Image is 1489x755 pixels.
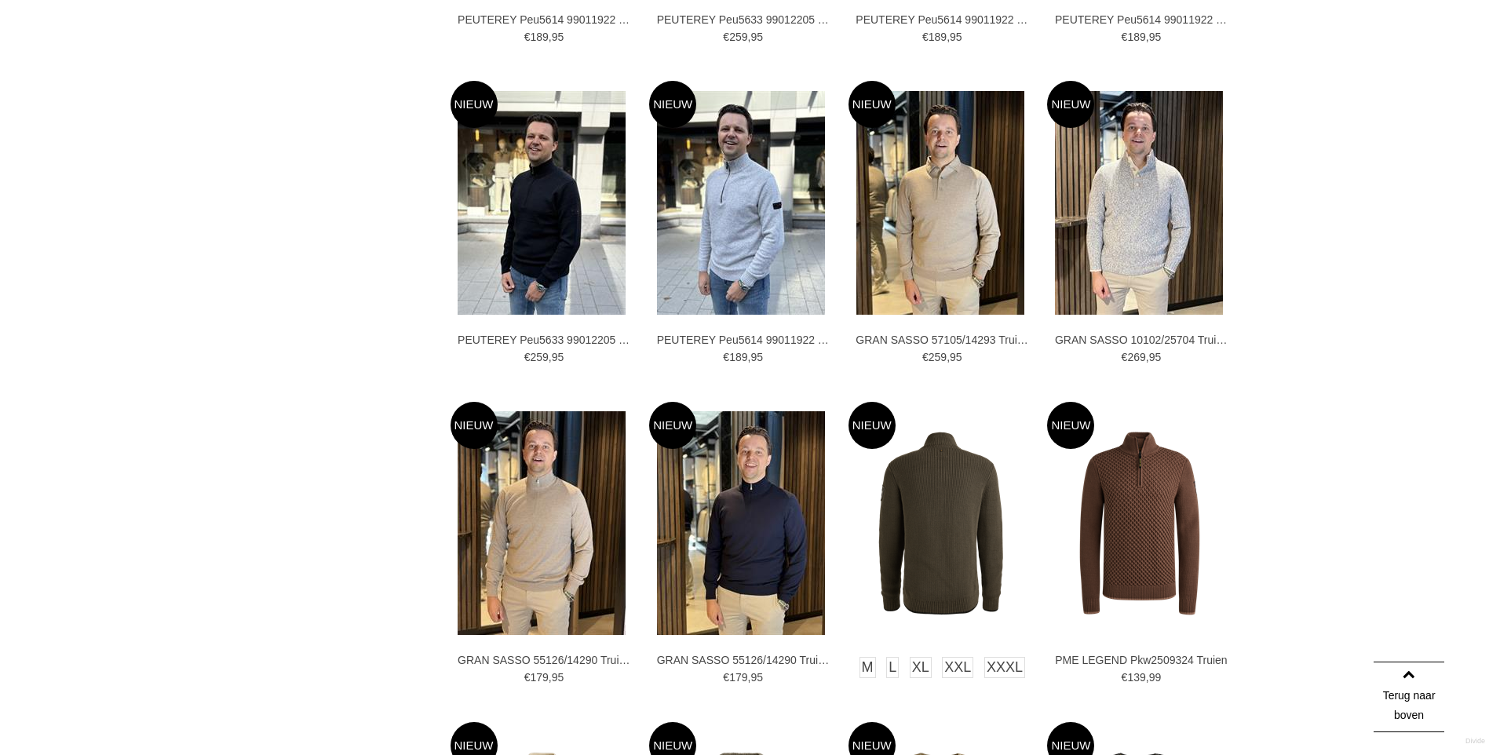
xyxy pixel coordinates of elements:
[1122,671,1128,684] span: €
[856,333,1028,347] a: GRAN SASSO 57105/14293 Truien
[458,13,630,27] a: PEUTEREY Peu5614 99011922 Truien
[747,31,750,43] span: ,
[729,31,747,43] span: 259
[1146,31,1149,43] span: ,
[729,351,747,363] span: 189
[524,31,531,43] span: €
[657,653,830,667] a: GRAN SASSO 55126/14290 Truien
[950,31,962,43] span: 95
[1127,671,1145,684] span: 139
[458,411,626,635] img: GRAN SASSO 55126/14290 Truien
[750,31,763,43] span: 95
[1149,351,1162,363] span: 95
[910,657,932,678] a: XL
[1122,351,1128,363] span: €
[984,657,1025,678] a: XXXL
[1465,731,1485,751] a: Divide
[524,671,531,684] span: €
[458,91,626,315] img: PEUTEREY Peu5633 99012205 Truien
[747,351,750,363] span: ,
[1146,351,1149,363] span: ,
[552,31,564,43] span: 95
[723,351,729,363] span: €
[524,351,531,363] span: €
[657,91,825,315] img: PEUTEREY Peu5614 99011922 Truien
[747,671,750,684] span: ,
[657,13,830,27] a: PEUTEREY Peu5633 99012205 Truien
[552,351,564,363] span: 95
[1149,31,1162,43] span: 95
[856,91,1024,315] img: GRAN SASSO 57105/14293 Truien
[1149,671,1162,684] span: 99
[530,671,548,684] span: 179
[849,431,1033,615] img: PME LEGEND Pkw2509324 Truien
[1122,31,1128,43] span: €
[922,31,929,43] span: €
[657,333,830,347] a: PEUTEREY Peu5614 99011922 Truien
[657,411,825,635] img: GRAN SASSO 55126/14290 Truien
[1127,31,1145,43] span: 189
[723,31,729,43] span: €
[947,31,950,43] span: ,
[859,657,876,678] a: M
[886,657,899,678] a: L
[549,31,552,43] span: ,
[729,671,747,684] span: 179
[856,13,1028,27] a: PEUTEREY Peu5614 99011922 Truien
[1055,333,1228,347] a: GRAN SASSO 10102/25704 Truien
[530,31,548,43] span: 189
[1146,671,1149,684] span: ,
[1055,91,1223,315] img: GRAN SASSO 10102/25704 Truien
[1047,431,1232,615] img: PME LEGEND Pkw2509324 Truien
[723,671,729,684] span: €
[1055,13,1228,27] a: PEUTEREY Peu5614 99011922 Truien
[950,351,962,363] span: 95
[552,671,564,684] span: 95
[549,351,552,363] span: ,
[1055,653,1228,667] a: PME LEGEND Pkw2509324 Truien
[750,671,763,684] span: 95
[942,657,973,678] a: XXL
[750,351,763,363] span: 95
[929,351,947,363] span: 259
[1374,662,1444,732] a: Terug naar boven
[458,333,630,347] a: PEUTEREY Peu5633 99012205 Truien
[549,671,552,684] span: ,
[922,351,929,363] span: €
[1127,351,1145,363] span: 269
[458,653,630,667] a: GRAN SASSO 55126/14290 Truien
[530,351,548,363] span: 259
[929,31,947,43] span: 189
[947,351,950,363] span: ,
